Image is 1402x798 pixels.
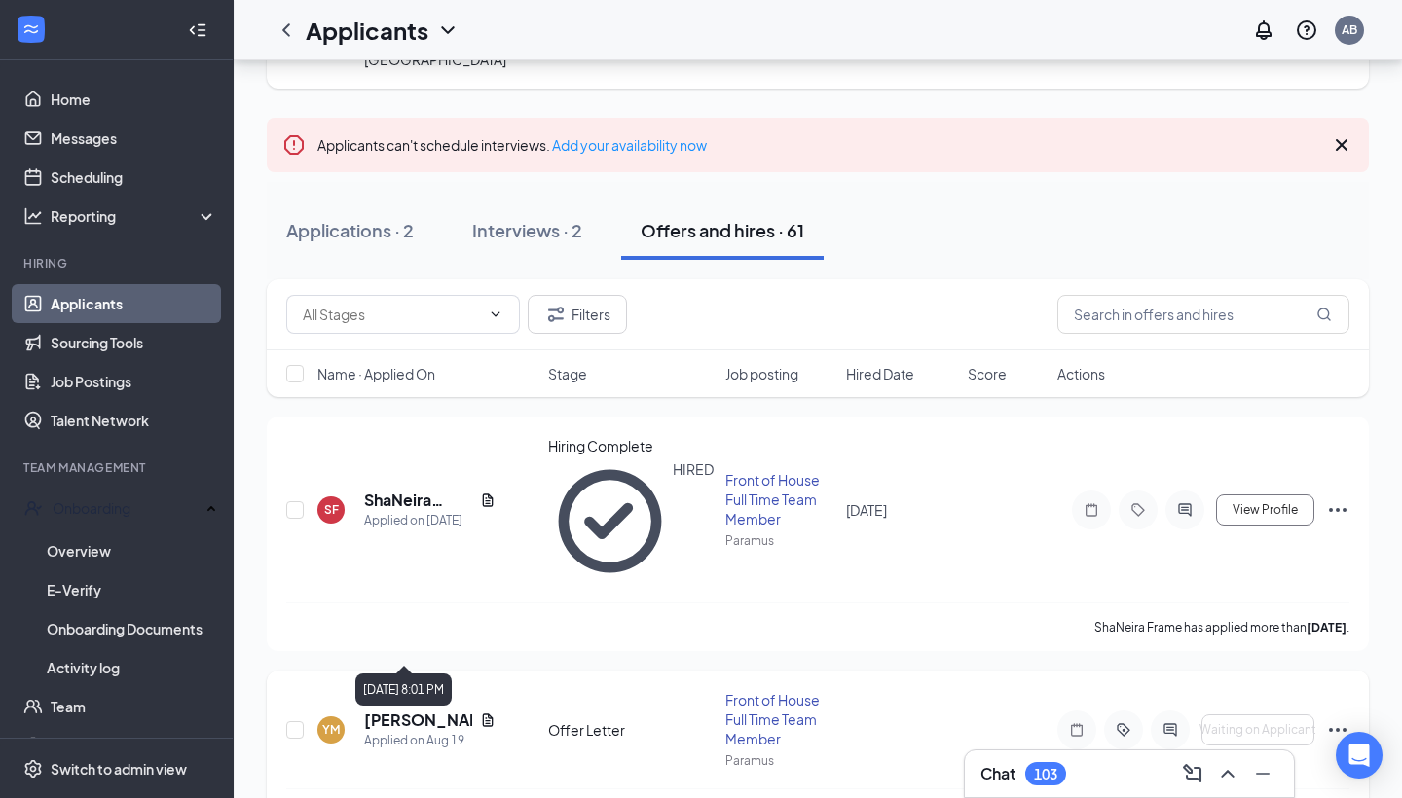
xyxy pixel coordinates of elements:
[51,323,217,362] a: Sourcing Tools
[303,304,480,325] input: All Stages
[488,307,503,322] svg: ChevronDown
[51,206,218,226] div: Reporting
[725,532,835,549] div: Paramus
[1094,619,1349,635] p: ShaNeira Frame has applied more than .
[23,206,43,226] svg: Analysis
[355,673,452,706] div: [DATE] 8:01 PM
[548,436,713,455] div: Hiring Complete
[1057,295,1349,334] input: Search in offers and hires
[846,501,887,519] span: [DATE]
[1330,133,1353,157] svg: Cross
[47,531,217,570] a: Overview
[548,720,713,740] div: Offer Letter
[51,284,217,323] a: Applicants
[548,364,587,383] span: Stage
[1233,503,1298,517] span: View Profile
[1295,18,1318,42] svg: QuestionInfo
[436,18,460,42] svg: ChevronDown
[1080,502,1103,518] svg: Note
[552,136,707,154] a: Add your availability now
[480,712,496,728] svg: Document
[364,490,472,511] h5: ShaNeira Frame
[548,459,672,583] svg: CheckmarkCircle
[51,362,217,401] a: Job Postings
[725,364,798,383] span: Job posting
[286,218,414,242] div: Applications · 2
[1112,722,1135,738] svg: ActiveTag
[980,763,1015,784] h3: Chat
[51,158,217,197] a: Scheduling
[51,726,217,765] a: Documents
[1199,723,1316,737] span: Waiting on Applicant
[528,295,627,334] button: Filter Filters
[1057,364,1105,383] span: Actions
[725,690,835,748] div: Front of House Full Time Team Member
[53,498,201,518] div: Onboarding
[188,20,207,40] svg: Collapse
[1212,758,1243,789] button: ChevronUp
[322,721,340,738] div: YM
[51,759,187,779] div: Switch to admin view
[51,401,217,440] a: Talent Network
[364,511,496,530] div: Applied on [DATE]
[1216,494,1314,526] button: View Profile
[1065,722,1088,738] svg: Note
[47,648,217,687] a: Activity log
[544,303,568,326] svg: Filter
[364,709,472,731] h5: [PERSON_NAME]
[1326,718,1349,742] svg: Ellipses
[275,18,298,42] svg: ChevronLeft
[282,133,306,157] svg: Error
[51,687,217,726] a: Team
[1201,714,1314,745] button: Waiting on Applicant
[1177,758,1208,789] button: ComposeMessage
[1307,620,1347,635] b: [DATE]
[1251,762,1274,785] svg: Minimize
[23,459,213,476] div: Team Management
[1181,762,1204,785] svg: ComposeMessage
[47,609,217,648] a: Onboarding Documents
[1316,307,1332,322] svg: MagnifyingGlass
[480,492,496,508] svg: Document
[1326,498,1349,522] svg: Ellipses
[47,570,217,609] a: E-Verify
[1342,21,1357,38] div: AB
[1336,732,1383,779] div: Open Intercom Messenger
[21,19,41,39] svg: WorkstreamLogo
[1252,18,1275,42] svg: Notifications
[1126,502,1150,518] svg: Tag
[317,136,707,154] span: Applicants can't schedule interviews.
[306,14,428,47] h1: Applicants
[846,364,914,383] span: Hired Date
[1034,766,1057,782] div: 103
[968,364,1007,383] span: Score
[725,470,835,528] div: Front of House Full Time Team Member
[23,759,43,779] svg: Settings
[23,255,213,272] div: Hiring
[673,459,714,583] div: HIRED
[641,218,804,242] div: Offers and hires · 61
[725,752,835,769] div: Paramus
[364,731,496,750] div: Applied on Aug 19
[317,364,435,383] span: Name · Applied On
[1159,722,1182,738] svg: ActiveChat
[324,501,339,518] div: SF
[1216,762,1239,785] svg: ChevronUp
[1247,758,1278,789] button: Minimize
[472,218,582,242] div: Interviews · 2
[23,498,43,518] svg: UserCheck
[51,80,217,119] a: Home
[51,119,217,158] a: Messages
[1173,502,1197,518] svg: ActiveChat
